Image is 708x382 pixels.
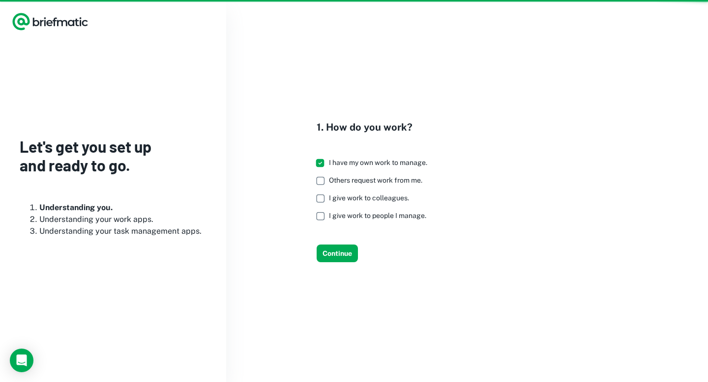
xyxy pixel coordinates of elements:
[39,225,206,237] li: Understanding your task management apps.
[10,349,33,372] div: Load Chat
[39,214,206,225] li: Understanding your work apps.
[329,194,409,202] span: I give work to colleagues.
[329,159,427,166] span: I have my own work to manage.
[329,176,422,184] span: Others request work from me.
[20,137,206,175] h3: Let's get you set up and ready to go.
[317,120,435,135] h4: 1. How do you work?
[39,203,113,212] b: Understanding you.
[317,245,358,262] button: Continue
[12,12,88,31] a: Logo
[329,212,426,219] span: I give work to people I manage.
